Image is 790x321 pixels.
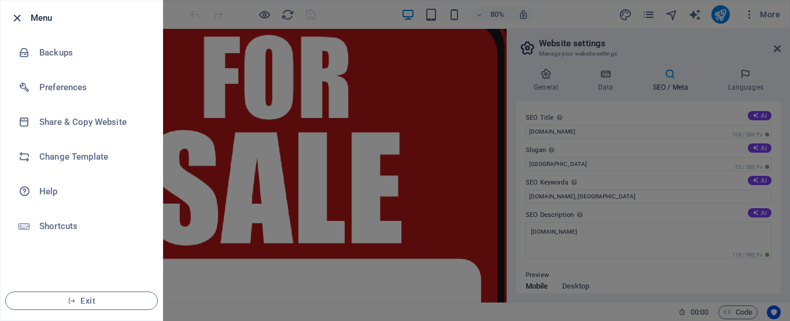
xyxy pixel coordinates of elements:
h6: Help [39,185,146,198]
h6: Menu [31,11,153,25]
h6: Backups [39,46,146,60]
h6: Shortcuts [39,219,146,233]
h6: Share & Copy Website [39,115,146,129]
h6: Preferences [39,80,146,94]
a: Help [1,174,163,209]
h6: Change Template [39,150,146,164]
button: Exit [5,292,158,310]
span: Exit [15,296,148,305]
